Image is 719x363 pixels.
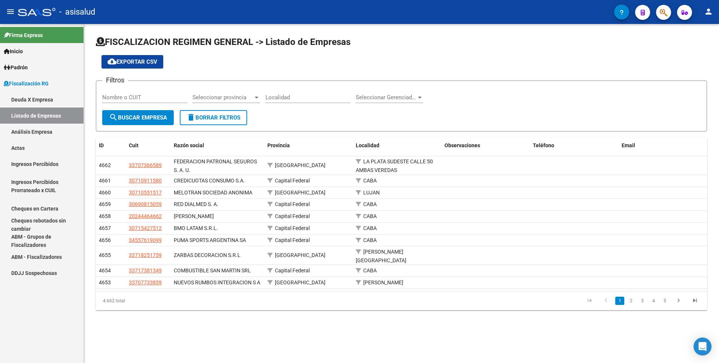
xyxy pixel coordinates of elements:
[174,158,257,173] span: FEDERACION PATRONAL SEGUROS S. A. U.
[99,225,111,231] span: 4657
[129,190,162,196] span: 30710551517
[275,213,310,219] span: Capital Federal
[129,237,162,243] span: 34557619099
[4,63,28,72] span: Padrón
[704,7,713,16] mat-icon: person
[174,213,214,219] span: LOSCOCCO WALTER ARIEL
[174,252,240,258] span: ZARBAS DECORACION S.R.L
[356,249,406,263] span: [PERSON_NAME][GEOGRAPHIC_DATA]
[102,110,174,125] button: Buscar Empresa
[625,294,637,307] li: page 2
[129,201,162,207] span: 30690815059
[99,201,111,207] span: 4659
[275,279,325,285] span: [GEOGRAPHIC_DATA]
[275,201,310,207] span: Capital Federal
[363,279,403,285] span: [PERSON_NAME]
[174,178,245,184] span: CREDICUOTAS CONSUMO S.A.
[694,338,712,356] div: Open Intercom Messenger
[96,291,217,310] div: 4.662 total
[129,267,162,273] span: 33717381349
[174,190,252,196] span: MELOTRAN SOCIEDAD ANONIMA
[649,297,658,305] a: 4
[129,279,162,285] span: 33707733859
[99,267,111,273] span: 4654
[264,137,353,154] datatable-header-cell: Provincia
[582,297,597,305] a: go to first page
[356,94,416,101] span: Seleccionar Gerenciador
[614,294,625,307] li: page 1
[99,213,111,219] span: 4658
[129,178,162,184] span: 30710911580
[363,237,377,243] span: CABA
[637,294,648,307] li: page 3
[275,267,310,273] span: Capital Federal
[99,279,111,285] span: 4653
[107,58,157,65] span: Exportar CSV
[174,142,204,148] span: Razón social
[442,137,530,154] datatable-header-cell: Observaciones
[192,94,253,101] span: Seleccionar provincia
[174,225,218,231] span: BMO LATAM S.R.L.
[99,162,111,168] span: 4662
[619,137,707,154] datatable-header-cell: Email
[6,7,15,16] mat-icon: menu
[174,279,260,285] span: NUEVOS RUMBOS INTEGRACION S A
[275,225,310,231] span: Capital Federal
[99,252,111,258] span: 4655
[102,75,128,85] h3: Filtros
[363,213,377,219] span: CABA
[129,142,139,148] span: Cuit
[126,137,171,154] datatable-header-cell: Cuit
[530,137,618,154] datatable-header-cell: Teléfono
[186,114,240,121] span: Borrar Filtros
[622,142,635,148] span: Email
[101,55,163,69] button: Exportar CSV
[363,190,380,196] span: LUJAN
[267,142,290,148] span: Provincia
[615,297,624,305] a: 1
[109,113,118,122] mat-icon: search
[688,297,702,305] a: go to last page
[99,142,104,148] span: ID
[4,79,49,88] span: Fiscalización RG
[129,225,162,231] span: 30715427512
[275,190,325,196] span: [GEOGRAPHIC_DATA]
[275,178,310,184] span: Capital Federal
[180,110,247,125] button: Borrar Filtros
[275,252,325,258] span: [GEOGRAPHIC_DATA]
[96,37,351,47] span: FISCALIZACION REGIMEN GENERAL -> Listado de Empresas
[96,137,126,154] datatable-header-cell: ID
[129,252,162,258] span: 33718251759
[660,297,669,305] a: 5
[59,4,95,20] span: - asisalud
[99,237,111,243] span: 4656
[99,190,111,196] span: 4660
[109,114,167,121] span: Buscar Empresa
[107,57,116,66] mat-icon: cloud_download
[671,297,686,305] a: go to next page
[648,294,659,307] li: page 4
[533,142,554,148] span: Teléfono
[356,142,379,148] span: Localidad
[174,201,218,207] span: RED DIALMED S. A.
[353,137,441,154] datatable-header-cell: Localidad
[99,178,111,184] span: 4661
[4,31,43,39] span: Firma Express
[363,267,377,273] span: CABA
[129,162,162,168] span: 33707366589
[4,47,23,55] span: Inicio
[363,178,377,184] span: CABA
[174,237,246,243] span: PUMA SPORTS ARGENTINA SA
[599,297,613,305] a: go to previous page
[174,267,251,273] span: COMBUSTIBLE SAN MARTIN SRL
[275,237,310,243] span: Capital Federal
[445,142,480,148] span: Observaciones
[356,158,433,173] span: LA PLATA SUDESTE CALLE 50 AMBAS VEREDAS
[363,225,377,231] span: CABA
[638,297,647,305] a: 3
[275,162,325,168] span: [GEOGRAPHIC_DATA]
[129,213,162,219] span: 20244464662
[171,137,264,154] datatable-header-cell: Razón social
[627,297,635,305] a: 2
[659,294,670,307] li: page 5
